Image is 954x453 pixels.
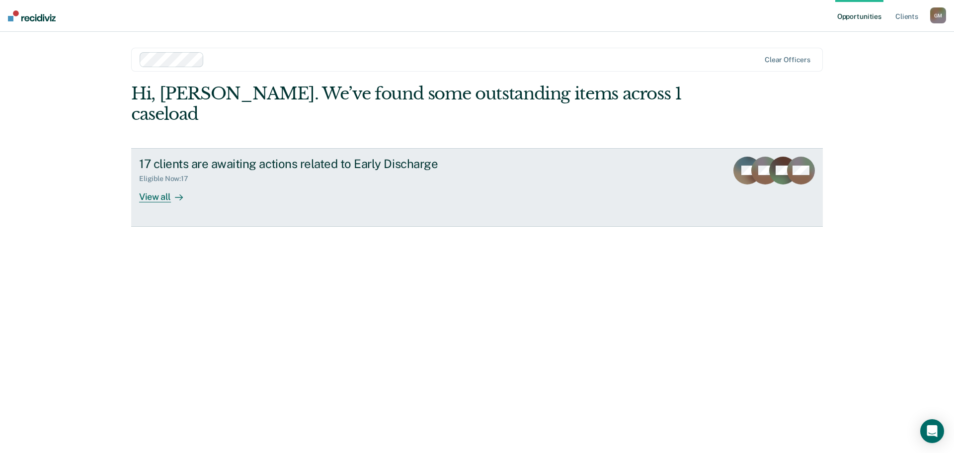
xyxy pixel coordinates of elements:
div: Clear officers [765,56,810,64]
div: Eligible Now : 17 [139,175,196,183]
div: Open Intercom Messenger [920,419,944,443]
a: 17 clients are awaiting actions related to Early DischargeEligible Now:17View all [131,148,823,227]
div: G M [930,7,946,23]
div: Hi, [PERSON_NAME]. We’ve found some outstanding items across 1 caseload [131,84,685,124]
div: 17 clients are awaiting actions related to Early Discharge [139,157,488,171]
img: Recidiviz [8,10,56,21]
button: GM [930,7,946,23]
div: View all [139,183,195,202]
